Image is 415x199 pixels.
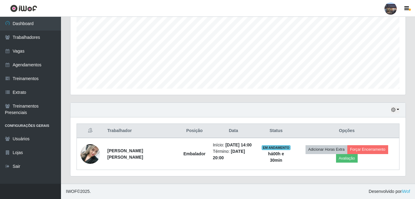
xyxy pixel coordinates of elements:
[184,151,206,156] strong: Embalador
[10,5,37,12] img: CoreUI Logo
[306,145,347,154] button: Adicionar Horas Extra
[369,188,410,195] span: Desenvolvido por
[209,124,258,138] th: Data
[336,154,358,163] button: Avaliação
[80,132,100,175] img: 1755712424414.jpeg
[104,124,180,138] th: Trabalhador
[180,124,209,138] th: Posição
[258,124,294,138] th: Status
[347,145,388,154] button: Forçar Encerramento
[66,188,91,195] span: © 2025 .
[262,145,291,150] span: EM ANDAMENTO
[213,142,254,148] li: Início:
[225,142,252,147] time: [DATE] 14:00
[66,189,77,194] span: IWOF
[107,148,143,160] strong: [PERSON_NAME] [PERSON_NAME]
[213,148,254,161] li: Término:
[295,124,399,138] th: Opções
[268,151,284,163] strong: há 00 h e 30 min
[402,189,410,194] a: iWof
